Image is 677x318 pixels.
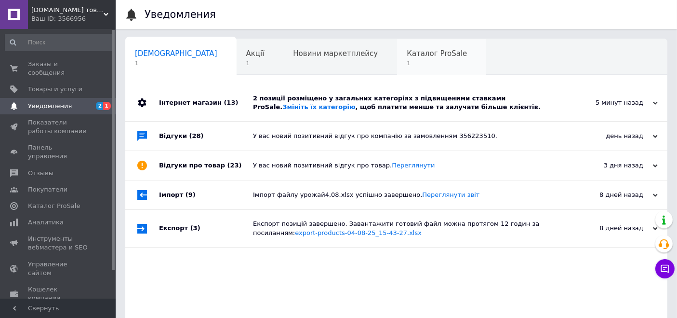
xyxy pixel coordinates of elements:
[224,99,238,106] span: (13)
[253,132,561,140] div: У вас новий позитивний відгук про компанію за замовленням 356223510.
[159,210,253,247] div: Експорт
[28,285,89,303] span: Кошелек компании
[190,224,200,232] span: (3)
[159,180,253,209] div: Імпорт
[246,60,265,67] span: 1
[655,259,675,278] button: Чат с покупателем
[293,49,378,58] span: Новини маркетплейсу
[145,9,216,20] h1: Уведомления
[135,49,217,58] span: [DEMOGRAPHIC_DATA]
[422,191,479,198] a: Переглянути звіт
[392,162,435,169] a: Переглянути
[31,6,104,14] span: Urozhay.kh.ua товары для богатого урожая
[561,132,658,140] div: день назад
[159,151,253,180] div: Відгуки про товар
[561,161,658,170] div: 3 дня назад
[28,235,89,252] span: Инструменты вебмастера и SEO
[28,118,89,136] span: Показатели работы компании
[28,143,89,161] span: Панель управления
[103,102,111,110] span: 1
[407,60,467,67] span: 1
[282,103,355,111] a: Змініть їх категорію
[96,102,104,110] span: 2
[253,94,561,111] div: 2 позиції розміщено у загальних категоріях з підвищеними ставками ProSale. , щоб платити менше та...
[253,220,561,237] div: Експорт позицій завершено. Завантажити готовий файл можна протягом 12 годин за посиланням:
[159,122,253,151] div: Відгуки
[253,161,561,170] div: У вас новий позитивний відгук про товар.
[28,185,67,194] span: Покупатели
[28,169,53,178] span: Отзывы
[28,60,89,77] span: Заказы и сообщения
[28,218,64,227] span: Аналитика
[28,260,89,277] span: Управление сайтом
[5,34,114,51] input: Поиск
[28,85,82,94] span: Товары и услуги
[407,49,467,58] span: Каталог ProSale
[246,49,265,58] span: Акції
[561,98,658,107] div: 5 минут назад
[295,229,422,236] a: export-products-04-08-25_15-43-27.xlsx
[135,60,217,67] span: 1
[253,191,561,199] div: Імпорт файлу урожай4,08.xlsx успішно завершено.
[227,162,242,169] span: (23)
[561,224,658,233] div: 8 дней назад
[189,132,204,139] span: (28)
[186,191,196,198] span: (9)
[561,191,658,199] div: 8 дней назад
[159,84,253,121] div: Інтернет магазин
[28,102,72,111] span: Уведомления
[28,202,80,210] span: Каталог ProSale
[31,14,116,23] div: Ваш ID: 3566956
